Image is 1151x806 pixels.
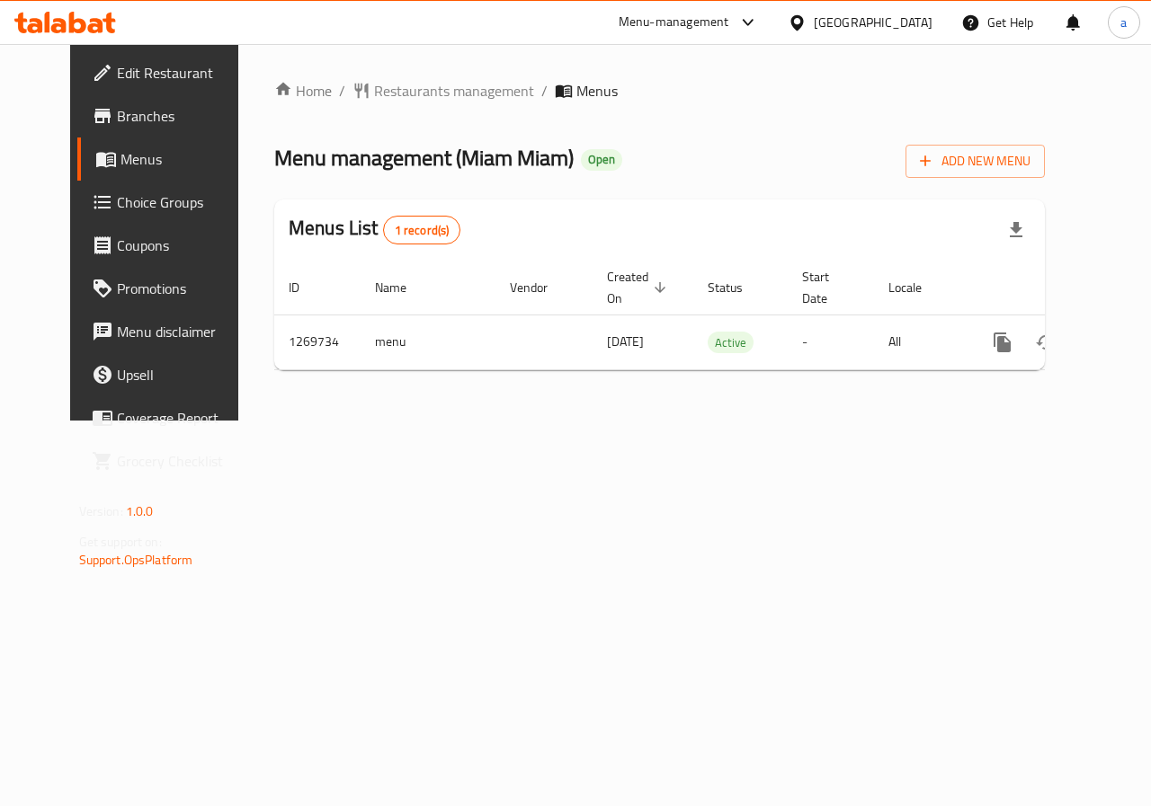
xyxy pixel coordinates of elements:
[274,80,1045,102] nav: breadcrumb
[79,548,193,571] a: Support.OpsPlatform
[581,149,622,171] div: Open
[374,80,534,102] span: Restaurants management
[289,277,323,298] span: ID
[384,222,460,239] span: 1 record(s)
[117,105,248,127] span: Branches
[77,396,263,439] a: Coverage Report
[289,215,460,244] h2: Menus List
[607,330,644,353] span: [DATE]
[274,314,361,369] td: 1269734
[708,277,766,298] span: Status
[576,80,618,102] span: Menus
[383,216,461,244] div: Total records count
[541,80,548,102] li: /
[126,500,154,523] span: 1.0.0
[77,94,263,137] a: Branches
[117,407,248,429] span: Coverage Report
[802,266,852,309] span: Start Date
[981,321,1024,364] button: more
[117,235,248,256] span: Coupons
[888,277,945,298] span: Locale
[77,353,263,396] a: Upsell
[607,266,672,309] span: Created On
[79,500,123,523] span: Version:
[619,12,729,33] div: Menu-management
[79,530,162,554] span: Get support on:
[117,191,248,213] span: Choice Groups
[77,137,263,181] a: Menus
[708,332,754,353] div: Active
[117,278,248,299] span: Promotions
[1120,13,1127,32] span: a
[375,277,430,298] span: Name
[120,148,248,170] span: Menus
[117,62,248,84] span: Edit Restaurant
[77,267,263,310] a: Promotions
[117,364,248,385] span: Upsell
[77,51,263,94] a: Edit Restaurant
[352,80,534,102] a: Restaurants management
[995,208,1038,252] div: Export file
[814,13,932,32] div: [GEOGRAPHIC_DATA]
[117,321,248,342] span: Menu disclaimer
[788,314,874,369] td: -
[906,145,1045,178] button: Add New Menu
[1024,321,1067,364] button: Change Status
[920,150,1031,173] span: Add New Menu
[510,277,571,298] span: Vendor
[874,314,967,369] td: All
[77,181,263,224] a: Choice Groups
[708,332,754,353] span: Active
[581,152,622,167] span: Open
[361,314,495,369] td: menu
[117,450,248,472] span: Grocery Checklist
[77,310,263,353] a: Menu disclaimer
[339,80,345,102] li: /
[274,137,574,178] span: Menu management ( Miam Miam )
[77,439,263,483] a: Grocery Checklist
[274,80,332,102] a: Home
[77,224,263,267] a: Coupons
